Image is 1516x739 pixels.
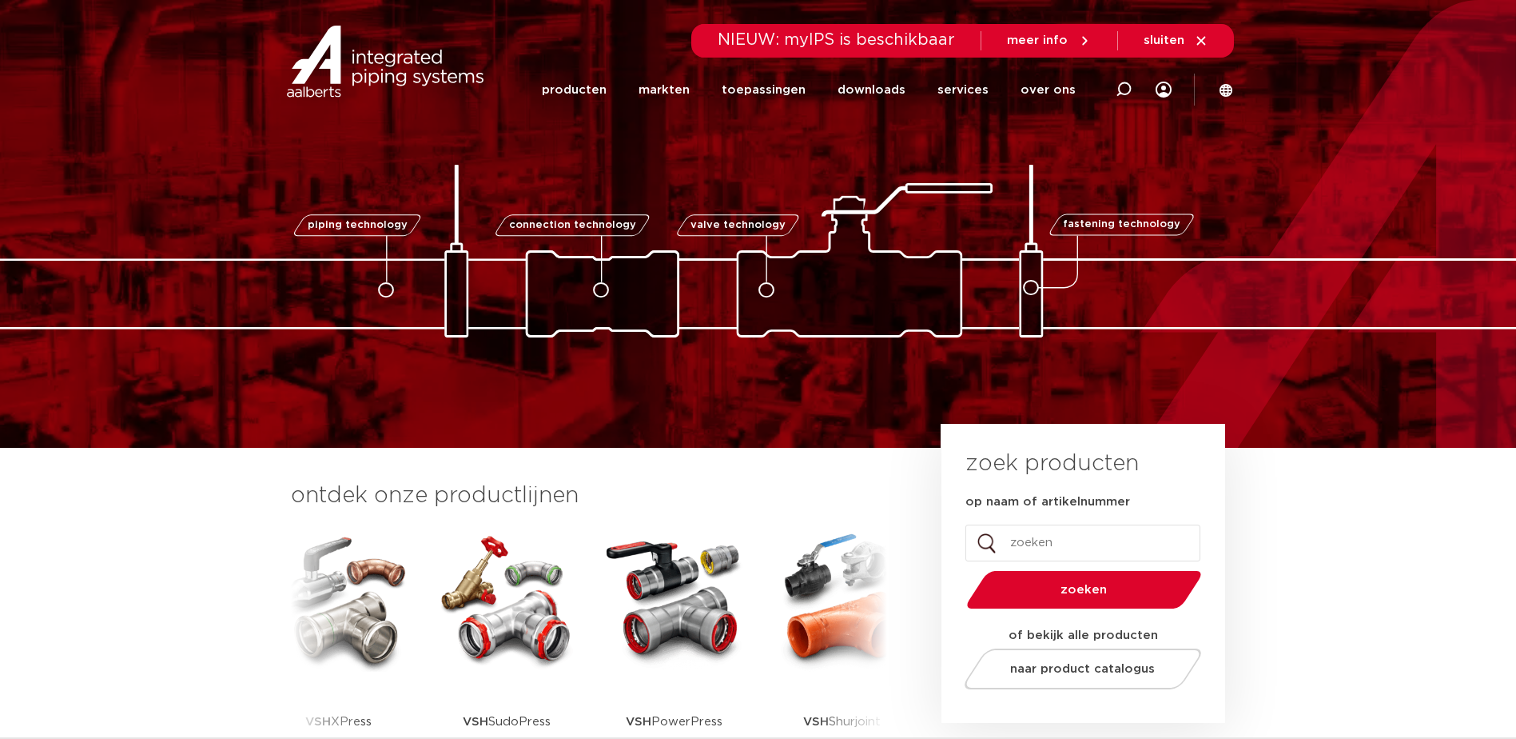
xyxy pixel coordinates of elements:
span: sluiten [1144,34,1184,46]
strong: VSH [305,716,331,728]
span: piping technology [308,220,408,230]
a: producten [542,59,607,121]
strong: of bekijk alle producten [1009,629,1158,641]
span: valve technology [690,220,786,230]
strong: VSH [463,716,488,728]
span: connection technology [508,220,635,230]
nav: Menu [542,59,1076,121]
a: services [937,59,989,121]
span: fastening technology [1063,220,1180,230]
div: my IPS [1156,58,1172,122]
span: meer info [1007,34,1068,46]
a: toepassingen [722,59,806,121]
label: op naam of artikelnummer [965,494,1130,510]
span: zoeken [1008,584,1160,596]
a: meer info [1007,34,1092,48]
strong: VSH [626,716,651,728]
input: zoeken [965,525,1200,561]
h3: zoek producten [965,448,1139,480]
span: NIEUW: myIPS is beschikbaar [718,32,955,48]
a: markten [639,59,690,121]
span: naar product catalogus [1010,663,1155,675]
button: zoeken [960,569,1208,610]
a: over ons [1021,59,1076,121]
a: naar product catalogus [960,649,1205,689]
h3: ontdek onze productlijnen [291,480,887,512]
strong: VSH [803,716,829,728]
a: downloads [838,59,905,121]
a: sluiten [1144,34,1208,48]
